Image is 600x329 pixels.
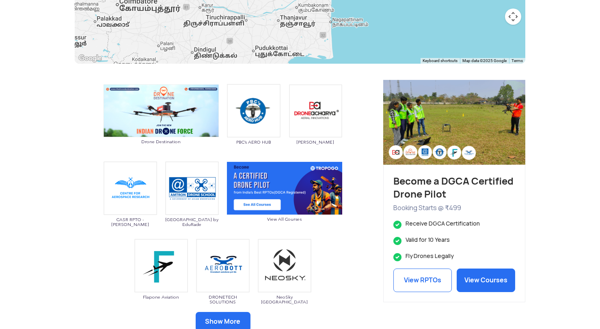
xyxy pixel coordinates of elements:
[383,80,525,165] img: bg_sideadtraining.png
[393,236,515,244] li: Valid for 10 Years
[289,84,342,138] img: ic_dronacharyaaerial.png
[77,53,104,64] a: Open this area in Google Maps (opens a new window)
[393,252,515,260] li: Fly Drones Legally
[393,203,515,213] p: Booking Starts @ ₹499
[165,184,219,227] a: [GEOGRAPHIC_DATA] by EduRade
[512,58,523,63] a: Terms (opens in new tab)
[196,262,250,304] a: DRONETECH SOLUTIONS
[227,84,281,138] img: ic_pbc.png
[227,217,342,221] span: View All Courses
[227,184,342,221] a: View All Courses
[104,139,219,144] span: Drone Destination
[165,217,219,227] span: [GEOGRAPHIC_DATA] by EduRade
[134,239,188,292] img: bg_flapone.png
[134,295,188,299] span: Flapone Aviation
[423,58,458,64] button: Keyboard shortcuts
[104,184,157,227] a: CASR RPTO - [PERSON_NAME]
[134,262,188,299] a: Flapone Aviation
[227,162,342,215] img: ic_tgcourse.png
[227,140,281,144] span: PBC’s AERO HUB
[104,161,157,215] img: ic_annauniversity.png
[393,220,515,228] li: Receive DGCA Certification
[289,140,342,144] span: [PERSON_NAME]
[104,217,157,227] span: CASR RPTO - [PERSON_NAME]
[104,107,219,144] a: Drone Destination
[457,269,515,292] a: View Courses
[258,262,311,304] a: NeoSky [GEOGRAPHIC_DATA]
[505,9,521,25] button: Map camera controls
[165,161,219,215] img: ic_amtron.png
[289,107,342,144] a: [PERSON_NAME]
[258,295,311,304] span: NeoSky [GEOGRAPHIC_DATA]
[196,239,250,292] img: bg_droneteech.png
[258,239,311,292] img: img_neosky.png
[462,58,507,63] span: Map data ©2025 Google
[393,269,452,292] a: View RPTOs
[393,175,515,201] h3: Become a DGCA Certified Drone Pilot
[196,295,250,304] span: DRONETECH SOLUTIONS
[77,53,104,64] img: Google
[227,107,281,144] a: PBC’s AERO HUB
[104,84,219,138] img: ic_dronoedestination_double.png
